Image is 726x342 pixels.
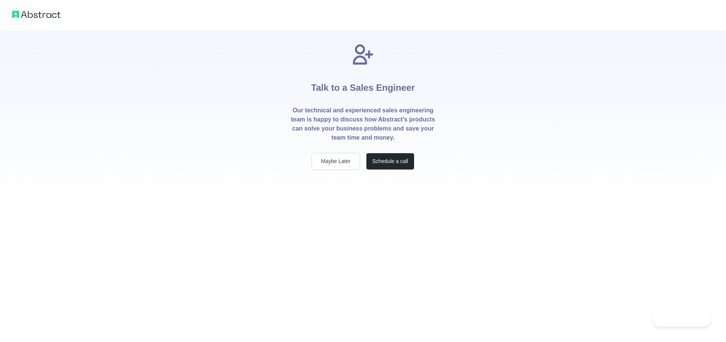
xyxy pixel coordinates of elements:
[311,67,415,106] h1: Talk to a Sales Engineer
[653,311,711,327] iframe: Toggle Customer Support
[312,153,360,170] button: Maybe Later
[12,9,60,20] img: Abstract logo
[290,106,436,142] p: Our technical and experienced sales engineering team is happy to discuss how Abstract's products ...
[366,153,414,170] button: Schedule a call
